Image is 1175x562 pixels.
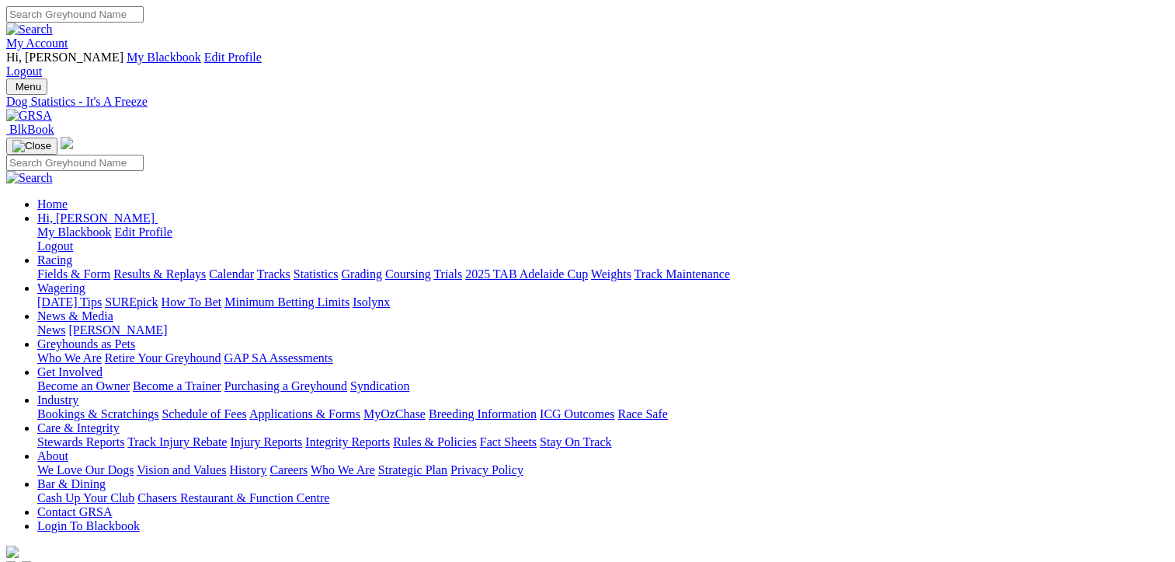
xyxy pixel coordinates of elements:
[37,365,103,379] a: Get Involved
[37,393,78,407] a: Industry
[37,295,1169,309] div: Wagering
[105,295,158,309] a: SUREpick
[37,211,158,225] a: Hi, [PERSON_NAME]
[465,267,588,281] a: 2025 TAB Adelaide Cup
[617,407,667,421] a: Race Safe
[350,379,409,393] a: Syndication
[61,137,73,149] img: logo-grsa-white.png
[37,267,110,281] a: Fields & Form
[269,463,308,476] a: Careers
[6,155,144,171] input: Search
[209,267,254,281] a: Calendar
[127,435,227,449] a: Track Injury Rebate
[37,267,1169,281] div: Racing
[224,351,333,365] a: GAP SA Assessments
[37,211,155,225] span: Hi, [PERSON_NAME]
[6,37,68,50] a: My Account
[305,435,390,449] a: Integrity Reports
[429,407,537,421] a: Breeding Information
[634,267,730,281] a: Track Maintenance
[540,435,611,449] a: Stay On Track
[37,491,1169,505] div: Bar & Dining
[137,463,226,476] a: Vision and Values
[37,407,1169,421] div: Industry
[37,463,134,476] a: We Love Our Dogs
[433,267,462,281] a: Trials
[378,463,447,476] a: Strategic Plan
[6,65,42,78] a: Logout
[6,123,54,136] a: BlkBook
[37,239,73,253] a: Logout
[12,140,51,152] img: Close
[115,225,172,239] a: Edit Profile
[37,407,158,421] a: Bookings & Scratchings
[450,463,523,476] a: Privacy Policy
[37,505,112,518] a: Contact GRSA
[230,435,302,449] a: Injury Reports
[37,379,130,393] a: Become an Owner
[6,23,53,37] img: Search
[37,463,1169,477] div: About
[37,435,124,449] a: Stewards Reports
[311,463,375,476] a: Who We Are
[224,379,347,393] a: Purchasing a Greyhound
[37,435,1169,449] div: Care & Integrity
[540,407,614,421] a: ICG Outcomes
[342,267,382,281] a: Grading
[591,267,631,281] a: Weights
[393,435,477,449] a: Rules & Policies
[68,323,167,337] a: [PERSON_NAME]
[363,407,426,421] a: MyOzChase
[105,351,221,365] a: Retire Your Greyhound
[162,407,246,421] a: Schedule of Fees
[37,449,68,463] a: About
[353,295,390,309] a: Isolynx
[6,109,52,123] img: GRSA
[6,51,1169,79] div: My Account
[113,267,206,281] a: Results & Replays
[37,379,1169,393] div: Get Involved
[37,253,72,267] a: Racing
[6,171,53,185] img: Search
[133,379,221,393] a: Become a Trainer
[37,197,68,211] a: Home
[37,309,113,323] a: News & Media
[37,281,85,295] a: Wagering
[162,295,222,309] a: How To Bet
[37,323,1169,337] div: News & Media
[37,491,134,504] a: Cash Up Your Club
[6,546,19,558] img: logo-grsa-white.png
[37,225,112,239] a: My Blackbook
[16,81,41,93] span: Menu
[480,435,537,449] a: Fact Sheets
[37,477,106,490] a: Bar & Dining
[6,79,47,95] button: Toggle navigation
[37,351,102,365] a: Who We Are
[385,267,431,281] a: Coursing
[6,138,57,155] button: Toggle navigation
[294,267,339,281] a: Statistics
[257,267,290,281] a: Tracks
[249,407,360,421] a: Applications & Forms
[37,323,65,337] a: News
[6,6,144,23] input: Search
[127,51,201,64] a: My Blackbook
[37,295,102,309] a: [DATE] Tips
[224,295,349,309] a: Minimum Betting Limits
[37,421,120,435] a: Care & Integrity
[229,463,266,476] a: History
[137,491,329,504] a: Chasers Restaurant & Function Centre
[37,337,135,351] a: Greyhounds as Pets
[204,51,262,64] a: Edit Profile
[37,519,140,532] a: Login To Blackbook
[9,123,54,136] span: BlkBook
[37,351,1169,365] div: Greyhounds as Pets
[6,95,1169,109] a: Dog Statistics - It's A Freeze
[6,51,123,64] span: Hi, [PERSON_NAME]
[37,225,1169,253] div: Hi, [PERSON_NAME]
